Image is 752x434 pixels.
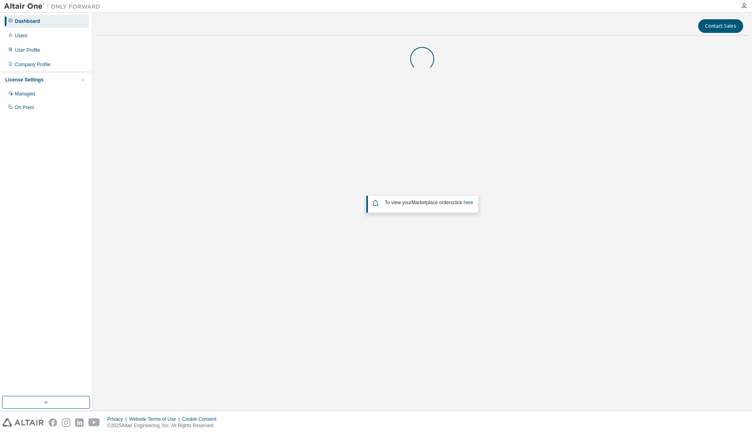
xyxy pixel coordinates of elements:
div: Cookie Consent [182,416,221,422]
div: Privacy [107,416,129,422]
img: youtube.svg [88,418,100,427]
div: Company Profile [15,61,51,68]
div: Managed [15,91,35,97]
img: Altair One [4,2,104,10]
img: altair_logo.svg [2,418,44,427]
p: © 2025 Altair Engineering, Inc. All Rights Reserved. [107,422,221,429]
div: On Prem [15,104,34,111]
img: facebook.svg [49,418,57,427]
div: Users [15,32,27,39]
div: Dashboard [15,18,40,24]
a: here [464,200,473,205]
div: License Settings [5,77,43,83]
div: User Profile [15,47,40,53]
span: To view your click [385,200,473,205]
img: instagram.svg [62,418,70,427]
div: Website Terms of Use [129,416,182,422]
button: Contact Sales [698,19,743,33]
em: Marketplace orders [412,200,453,205]
img: linkedin.svg [75,418,84,427]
